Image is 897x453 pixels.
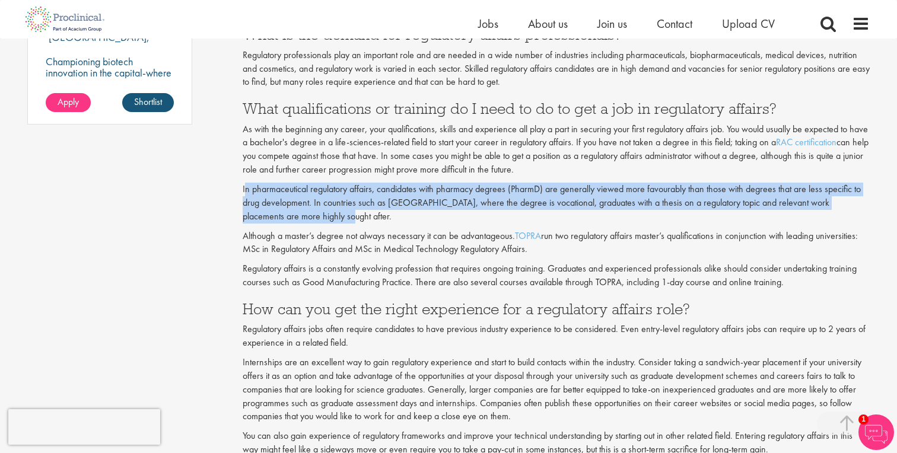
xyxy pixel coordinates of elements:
[858,414,894,450] img: Chatbot
[243,101,870,116] h3: What qualifications or training do I need to do to get a job in regulatory affairs?
[243,49,870,90] p: Regulatory professionals play an important role and are needed in a wide number of industries inc...
[776,136,836,148] a: RAC certification
[122,93,174,112] a: Shortlist
[858,414,869,425] span: 1
[243,356,870,423] p: Internships are an excellent way to gain regulatory experience and start to build contacts within...
[243,262,870,289] p: Regulatory affairs is a constantly evolving profession that requires ongoing training. Graduates ...
[243,123,870,177] p: As with the beginning any career, your qualifications, skills and experience all play a part in s...
[597,16,627,31] a: Join us
[243,229,870,257] p: Although a master’s degree not always necessary it can be advantageous. run two regulatory affair...
[46,93,91,112] a: Apply
[243,27,870,42] h3: What is the demand for regulatory affairs professionals?
[515,229,541,242] a: TOPRA
[478,16,498,31] a: Jobs
[58,95,79,108] span: Apply
[243,323,870,350] p: Regulatory affairs jobs often require candidates to have previous industry experience to be consi...
[46,30,149,55] p: [GEOGRAPHIC_DATA], [GEOGRAPHIC_DATA]
[722,16,775,31] a: Upload CV
[46,56,174,112] p: Championing biotech innovation in the capital-where strategic account management meets scientific...
[528,16,568,31] a: About us
[8,409,160,445] iframe: reCAPTCHA
[243,183,870,224] p: In pharmaceutical regulatory affairs, candidates with pharmacy degrees (PharmD) are generally vie...
[657,16,692,31] a: Contact
[243,301,870,317] h3: How can you get the right experience for a regulatory affairs role?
